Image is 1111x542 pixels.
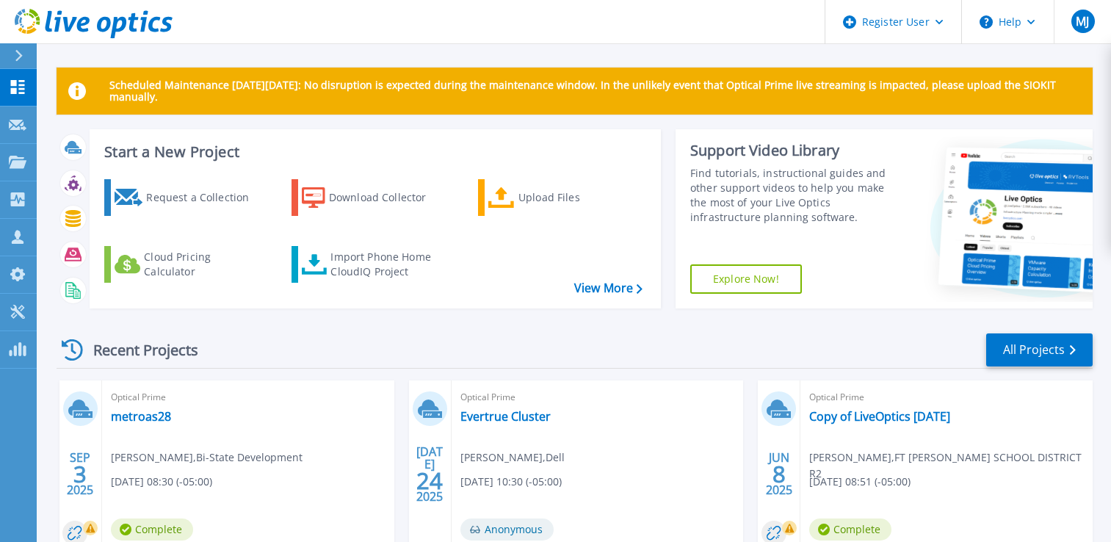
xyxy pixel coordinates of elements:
a: Upload Files [478,179,642,216]
div: Import Phone Home CloudIQ Project [330,250,445,279]
span: Optical Prime [111,389,386,405]
a: Evertrue Cluster [460,409,551,424]
a: View More [574,281,643,295]
span: Complete [809,518,891,541]
div: Support Video Library [690,141,900,160]
span: [PERSON_NAME] , FT [PERSON_NAME] SCHOOL DISTRICT R2 [809,449,1093,482]
a: Request a Collection [104,179,268,216]
span: 24 [416,474,443,487]
a: Explore Now! [690,264,802,294]
span: MJ [1076,15,1089,27]
a: All Projects [986,333,1093,366]
a: Cloud Pricing Calculator [104,246,268,283]
span: [DATE] 08:30 (-05:00) [111,474,212,490]
div: Upload Files [518,183,636,212]
div: SEP 2025 [66,447,94,501]
span: 3 [73,468,87,480]
div: Download Collector [329,183,446,212]
span: [PERSON_NAME] , Bi-State Development [111,449,303,466]
span: Anonymous [460,518,554,541]
span: Complete [111,518,193,541]
div: Find tutorials, instructional guides and other support videos to help you make the most of your L... [690,166,900,225]
div: Request a Collection [146,183,264,212]
a: Copy of LiveOptics [DATE] [809,409,950,424]
div: Recent Projects [57,332,218,368]
span: Optical Prime [460,389,735,405]
div: Cloud Pricing Calculator [144,250,261,279]
span: Optical Prime [809,389,1084,405]
span: 8 [772,468,786,480]
p: Scheduled Maintenance [DATE][DATE]: No disruption is expected during the maintenance window. In t... [109,79,1081,103]
h3: Start a New Project [104,144,642,160]
a: Download Collector [292,179,455,216]
span: [DATE] 10:30 (-05:00) [460,474,562,490]
div: [DATE] 2025 [416,447,444,501]
span: [PERSON_NAME] , Dell [460,449,565,466]
span: [DATE] 08:51 (-05:00) [809,474,911,490]
div: JUN 2025 [765,447,793,501]
a: metroas28 [111,409,171,424]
